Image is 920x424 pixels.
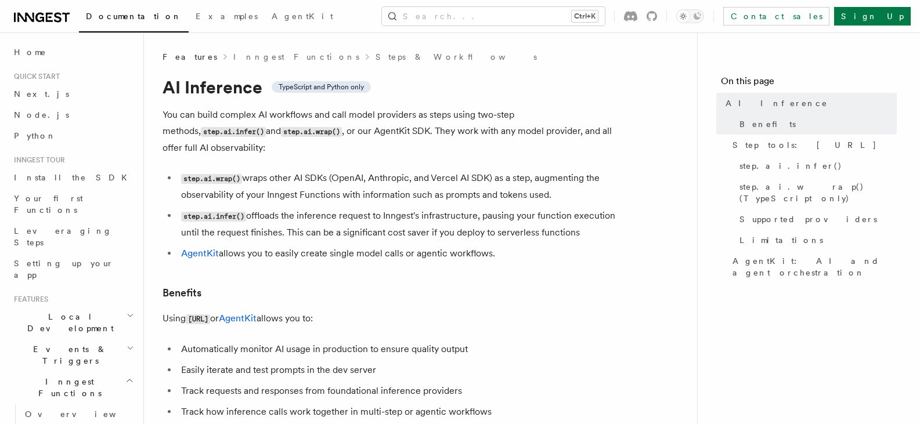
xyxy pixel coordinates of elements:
[739,213,877,225] span: Supported providers
[735,176,897,209] a: step.ai.wrap() (TypeScript only)
[14,259,114,280] span: Setting up your app
[9,104,136,125] a: Node.js
[9,125,136,146] a: Python
[201,127,266,137] code: step.ai.infer()
[834,7,911,26] a: Sign Up
[9,295,48,304] span: Features
[163,107,627,156] p: You can build complex AI workflows and call model providers as steps using two-step methods, and ...
[9,339,136,371] button: Events & Triggers
[739,234,823,246] span: Limitations
[181,174,242,184] code: step.ai.wrap()
[9,343,127,367] span: Events & Triggers
[572,10,598,22] kbd: Ctrl+K
[86,12,182,21] span: Documentation
[163,285,201,301] a: Benefits
[25,409,145,419] span: Overview
[233,51,359,63] a: Inngest Functions
[178,383,627,399] li: Track requests and responses from foundational inference providers
[9,253,136,285] a: Setting up your app
[9,167,136,188] a: Install the SDK
[739,118,796,130] span: Benefits
[181,212,246,222] code: step.ai.infer()
[9,155,65,165] span: Inngest tour
[272,12,333,21] span: AgentKit
[9,376,125,399] span: Inngest Functions
[178,362,627,378] li: Easily iterate and test prompts in the dev server
[728,251,897,283] a: AgentKit: AI and agent orchestration
[735,230,897,251] a: Limitations
[14,131,56,140] span: Python
[735,114,897,135] a: Benefits
[14,226,112,247] span: Leveraging Steps
[728,135,897,155] a: Step tools: [URL]
[733,139,877,151] span: Step tools: [URL]
[14,194,83,215] span: Your first Functions
[163,310,627,327] p: Using or allows you to:
[735,155,897,176] a: step.ai.infer()
[726,97,828,109] span: AI Inference
[163,51,217,63] span: Features
[721,74,897,93] h4: On this page
[9,188,136,220] a: Your first Functions
[79,3,189,32] a: Documentation
[9,371,136,404] button: Inngest Functions
[721,93,897,114] a: AI Inference
[14,173,134,182] span: Install the SDK
[186,314,210,324] code: [URL]
[9,306,136,339] button: Local Development
[14,46,46,58] span: Home
[14,110,69,119] span: Node.js
[178,170,627,203] li: wraps other AI SDKs (OpenAI, Anthropic, and Vercel AI SDK) as a step, augmenting the observabilit...
[163,77,627,97] h1: AI Inference
[178,245,627,262] li: allows you to easily create single model calls or agentic workflows.
[735,209,897,230] a: Supported providers
[281,127,342,137] code: step.ai.wrap()
[9,42,136,63] a: Home
[9,84,136,104] a: Next.js
[279,82,364,92] span: TypeScript and Python only
[219,313,257,324] a: AgentKit
[9,220,136,253] a: Leveraging Steps
[178,341,627,357] li: Automatically monitor AI usage in production to ensure quality output
[181,248,219,259] a: AgentKit
[178,208,627,241] li: offloads the inference request to Inngest's infrastructure, pausing your function execution until...
[376,51,537,63] a: Steps & Workflows
[9,311,127,334] span: Local Development
[739,181,897,204] span: step.ai.wrap() (TypeScript only)
[178,404,627,420] li: Track how inference calls work together in multi-step or agentic workflows
[382,7,605,26] button: Search...Ctrl+K
[265,3,340,31] a: AgentKit
[196,12,258,21] span: Examples
[9,72,60,81] span: Quick start
[723,7,829,26] a: Contact sales
[733,255,897,278] span: AgentKit: AI and agent orchestration
[739,160,842,172] span: step.ai.infer()
[189,3,265,31] a: Examples
[676,9,704,23] button: Toggle dark mode
[14,89,69,99] span: Next.js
